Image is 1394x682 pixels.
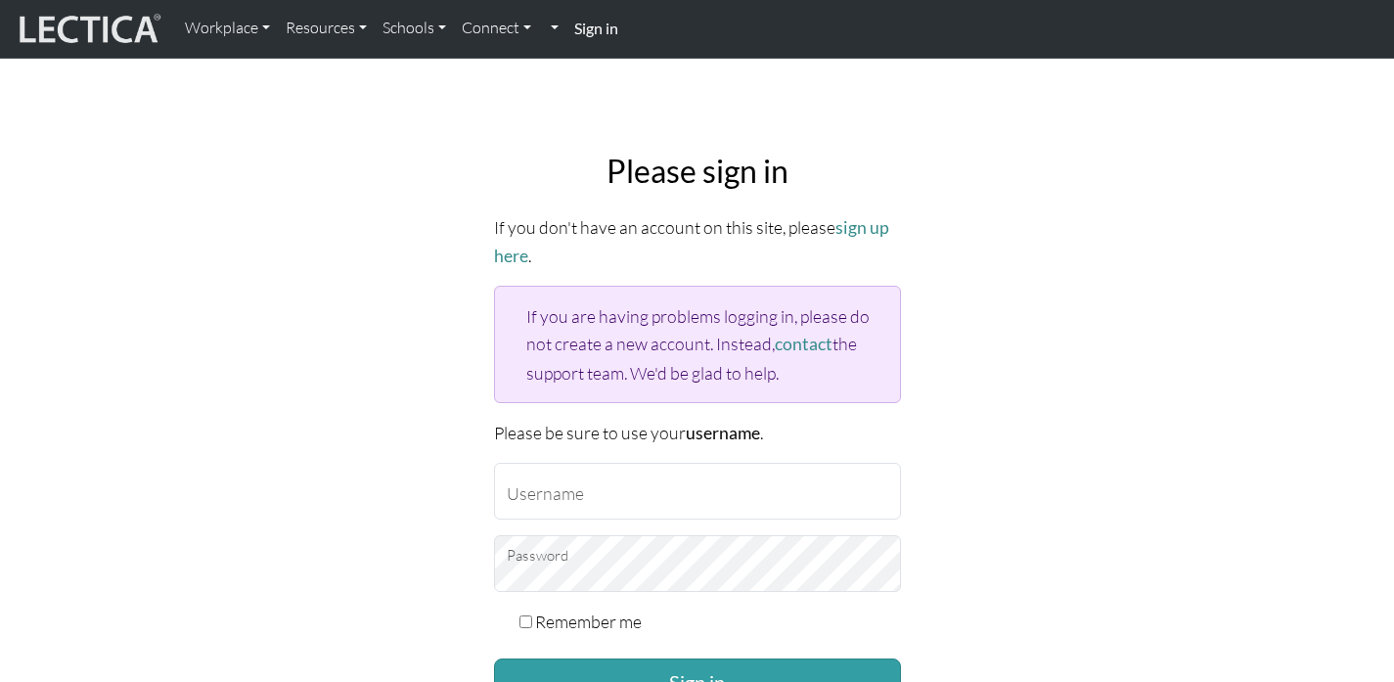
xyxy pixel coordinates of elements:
p: Please be sure to use your . [494,419,901,447]
img: lecticalive [15,11,161,48]
h2: Please sign in [494,153,901,190]
p: If you don't have an account on this site, please . [494,213,901,270]
strong: username [686,423,760,443]
a: Resources [278,8,375,49]
a: contact [775,334,832,354]
a: Workplace [177,8,278,49]
div: If you are having problems logging in, please do not create a new account. Instead, the support t... [494,286,901,402]
strong: Sign in [574,19,618,37]
label: Remember me [535,608,642,635]
input: Username [494,463,901,520]
a: Connect [454,8,539,49]
a: Sign in [566,8,626,50]
a: Schools [375,8,454,49]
